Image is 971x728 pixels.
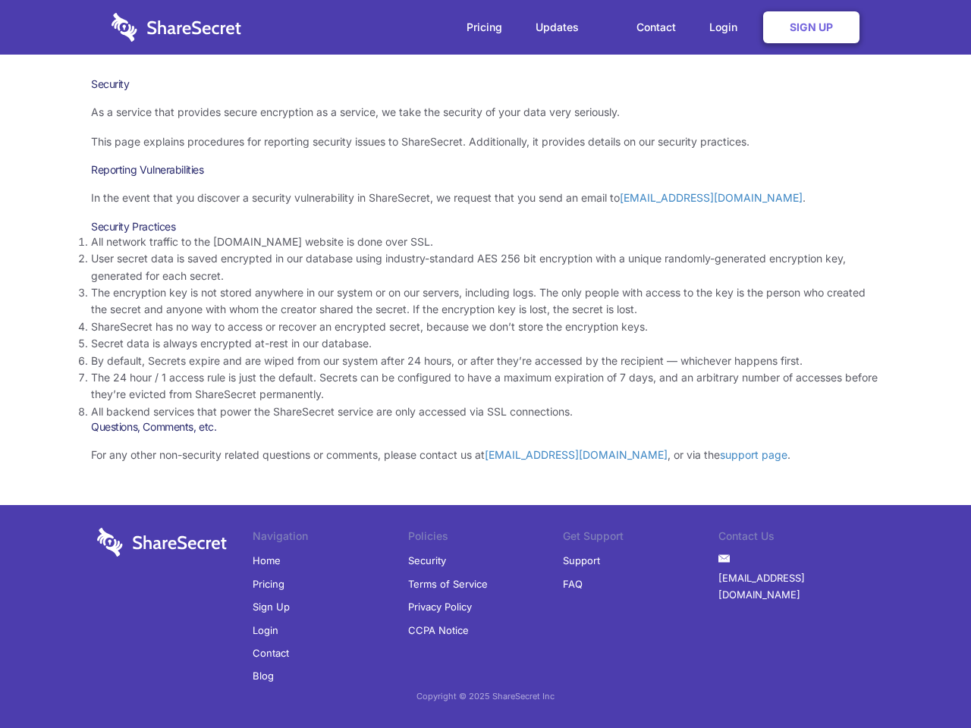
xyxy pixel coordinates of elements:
[253,642,289,664] a: Contact
[91,420,880,434] h3: Questions, Comments, etc.
[253,549,281,572] a: Home
[763,11,859,43] a: Sign Up
[408,528,564,549] li: Policies
[91,369,880,403] li: The 24 hour / 1 access rule is just the default. Secrets can be configured to have a maximum expi...
[91,447,880,463] p: For any other non-security related questions or comments, please contact us at , or via the .
[408,573,488,595] a: Terms of Service
[91,403,880,420] li: All backend services that power the ShareSecret service are only accessed via SSL connections.
[91,250,880,284] li: User secret data is saved encrypted in our database using industry-standard AES 256 bit encryptio...
[91,104,880,121] p: As a service that provides secure encryption as a service, we take the security of your data very...
[720,448,787,461] a: support page
[91,220,880,234] h3: Security Practices
[718,566,874,607] a: [EMAIL_ADDRESS][DOMAIN_NAME]
[91,234,880,250] li: All network traffic to the [DOMAIN_NAME] website is done over SSL.
[91,133,880,150] p: This page explains procedures for reporting security issues to ShareSecret. Additionally, it prov...
[91,353,880,369] li: By default, Secrets expire and are wiped from our system after 24 hours, or after they’re accesse...
[718,528,874,549] li: Contact Us
[91,335,880,352] li: Secret data is always encrypted at-rest in our database.
[694,4,760,51] a: Login
[91,318,880,335] li: ShareSecret has no way to access or recover an encrypted secret, because we don’t store the encry...
[621,4,691,51] a: Contact
[620,191,803,204] a: [EMAIL_ADDRESS][DOMAIN_NAME]
[91,284,880,318] li: The encryption key is not stored anywhere in our system or on our servers, including logs. The on...
[91,190,880,206] p: In the event that you discover a security vulnerability in ShareSecret, we request that you send ...
[253,573,284,595] a: Pricing
[253,595,290,618] a: Sign Up
[408,619,469,642] a: CCPA Notice
[91,163,880,177] h3: Reporting Vulnerabilities
[112,13,241,42] img: logo-wordmark-white-trans-d4663122ce5f474addd5e946df7df03e33cb6a1c49d2221995e7729f52c070b2.svg
[563,549,600,572] a: Support
[408,549,446,572] a: Security
[408,595,472,618] a: Privacy Policy
[485,448,668,461] a: [EMAIL_ADDRESS][DOMAIN_NAME]
[451,4,517,51] a: Pricing
[253,619,278,642] a: Login
[97,528,227,557] img: logo-wordmark-white-trans-d4663122ce5f474addd5e946df7df03e33cb6a1c49d2221995e7729f52c070b2.svg
[253,664,274,687] a: Blog
[563,528,718,549] li: Get Support
[91,77,880,91] h1: Security
[253,528,408,549] li: Navigation
[563,573,583,595] a: FAQ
